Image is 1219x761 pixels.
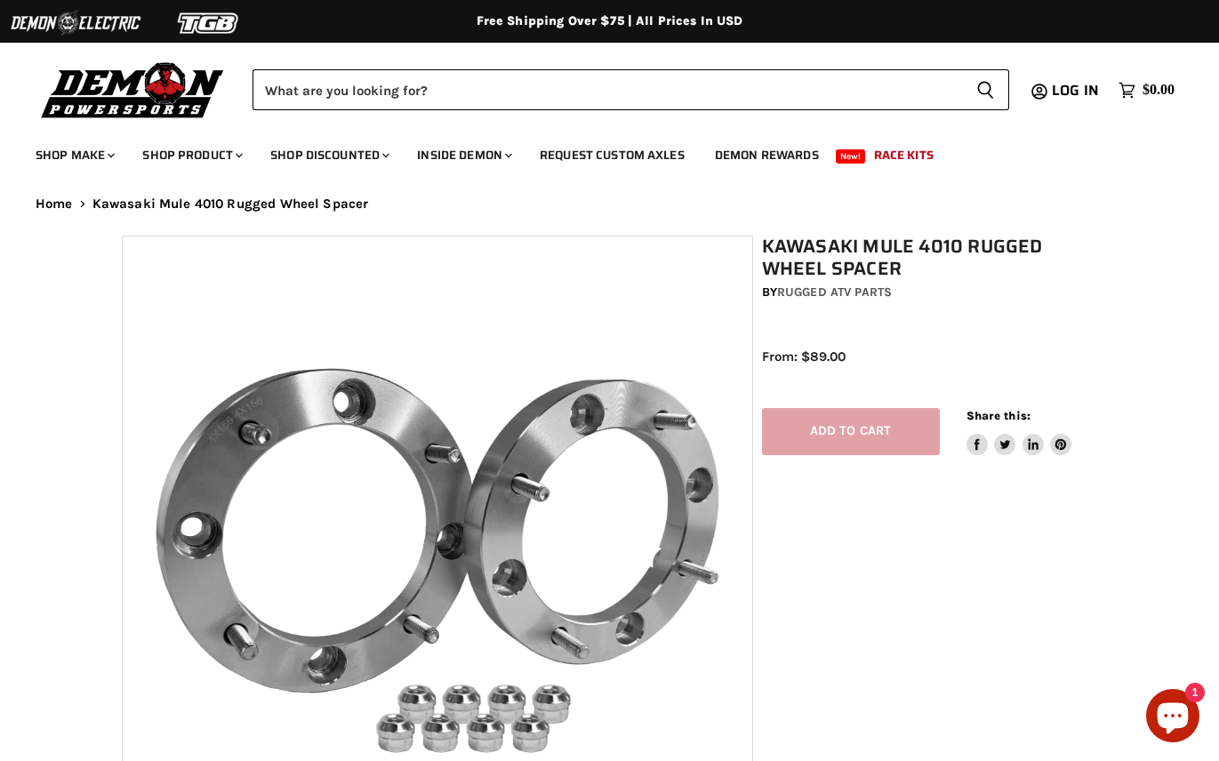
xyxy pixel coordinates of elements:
img: Demon Powersports [36,58,230,121]
a: Request Custom Axles [526,137,698,173]
span: New! [836,149,866,164]
inbox-online-store-chat: Shopify online store chat [1141,689,1205,747]
span: Log in [1052,79,1099,101]
a: Demon Rewards [702,137,832,173]
h1: Kawasaki Mule 4010 Rugged Wheel Spacer [762,236,1106,280]
div: by [762,283,1106,302]
a: Home [36,196,73,212]
a: $0.00 [1110,77,1183,103]
img: Demon Electric Logo 2 [9,6,142,40]
span: $0.00 [1143,82,1175,99]
form: Product [253,69,1009,110]
img: TGB Logo 2 [142,6,276,40]
input: Search [253,69,962,110]
ul: Main menu [22,130,1170,173]
a: Shop Discounted [257,137,400,173]
a: Log in [1044,83,1110,99]
a: Rugged ATV Parts [777,284,892,300]
aside: Share this: [966,408,1072,455]
a: Race Kits [861,137,947,173]
a: Shop Product [129,137,253,173]
span: Kawasaki Mule 4010 Rugged Wheel Spacer [92,196,369,212]
button: Search [962,69,1009,110]
a: Shop Make [22,137,125,173]
a: Inside Demon [404,137,523,173]
span: From: $89.00 [762,348,846,364]
span: Share this: [966,409,1031,422]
